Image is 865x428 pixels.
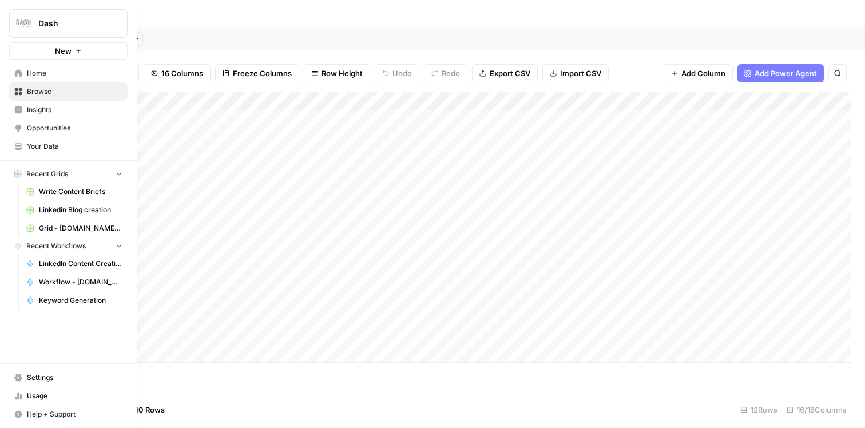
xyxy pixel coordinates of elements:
[442,68,460,79] span: Redo
[21,291,128,310] a: Keyword Generation
[304,64,370,82] button: Row Height
[21,273,128,291] a: Workflow - [DOMAIN_NAME] Blog
[472,64,538,82] button: Export CSV
[161,68,203,79] span: 16 Columns
[39,295,122,306] span: Keyword Generation
[736,401,782,419] div: 12 Rows
[560,68,601,79] span: Import CSV
[737,64,824,82] button: Add Power Agent
[119,404,165,415] span: Add 10 Rows
[39,223,122,233] span: Grid - [DOMAIN_NAME] Blog
[39,277,122,287] span: Workflow - [DOMAIN_NAME] Blog
[9,42,128,60] button: New
[9,9,128,38] button: Workspace: Dash
[55,45,72,57] span: New
[9,64,128,82] a: Home
[392,68,412,79] span: Undo
[27,86,122,97] span: Browse
[39,259,122,269] span: LinkedIn Content Creation
[664,64,733,82] button: Add Column
[39,187,122,197] span: Write Content Briefs
[681,68,725,79] span: Add Column
[21,201,128,219] a: Linkedin Blog creation
[26,169,68,179] span: Recent Grids
[9,82,128,101] a: Browse
[26,241,86,251] span: Recent Workflows
[782,401,851,419] div: 16/16 Columns
[27,141,122,152] span: Your Data
[9,368,128,387] a: Settings
[9,237,128,255] button: Recent Workflows
[27,372,122,383] span: Settings
[27,105,122,115] span: Insights
[13,13,34,34] img: Dash Logo
[233,68,292,79] span: Freeze Columns
[9,137,128,156] a: Your Data
[375,64,419,82] button: Undo
[27,391,122,401] span: Usage
[9,119,128,137] a: Opportunities
[38,18,108,29] span: Dash
[215,64,299,82] button: Freeze Columns
[9,165,128,183] button: Recent Grids
[27,123,122,133] span: Opportunities
[490,68,530,79] span: Export CSV
[9,405,128,423] button: Help + Support
[27,68,122,78] span: Home
[21,219,128,237] a: Grid - [DOMAIN_NAME] Blog
[21,255,128,273] a: LinkedIn Content Creation
[9,387,128,405] a: Usage
[755,68,817,79] span: Add Power Agent
[39,205,122,215] span: Linkedin Blog creation
[424,64,467,82] button: Redo
[144,64,211,82] button: 16 Columns
[322,68,363,79] span: Row Height
[21,183,128,201] a: Write Content Briefs
[27,409,122,419] span: Help + Support
[542,64,609,82] button: Import CSV
[9,101,128,119] a: Insights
